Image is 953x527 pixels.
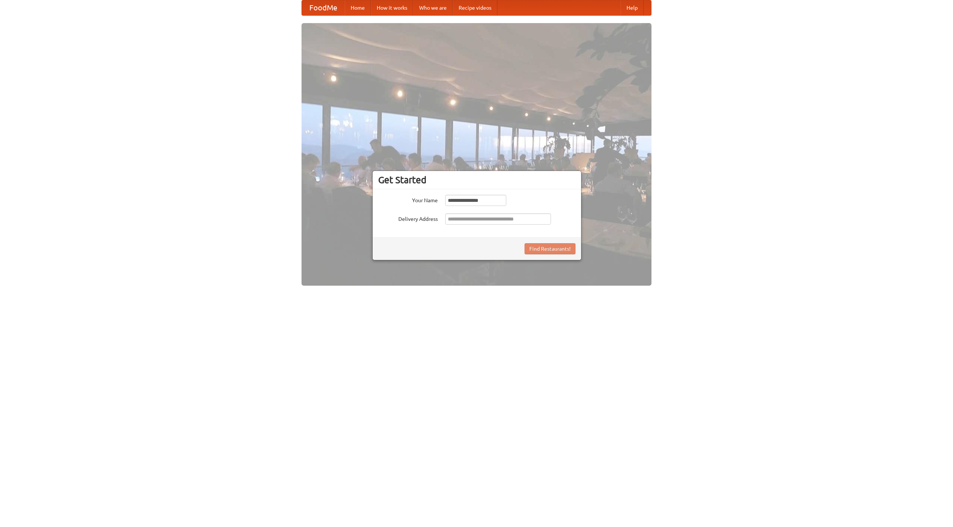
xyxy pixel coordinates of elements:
label: Your Name [378,195,438,204]
label: Delivery Address [378,213,438,223]
a: Home [345,0,371,15]
a: Help [621,0,644,15]
a: Who we are [413,0,453,15]
button: Find Restaurants! [525,243,576,254]
h3: Get Started [378,174,576,185]
a: Recipe videos [453,0,497,15]
a: How it works [371,0,413,15]
a: FoodMe [302,0,345,15]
